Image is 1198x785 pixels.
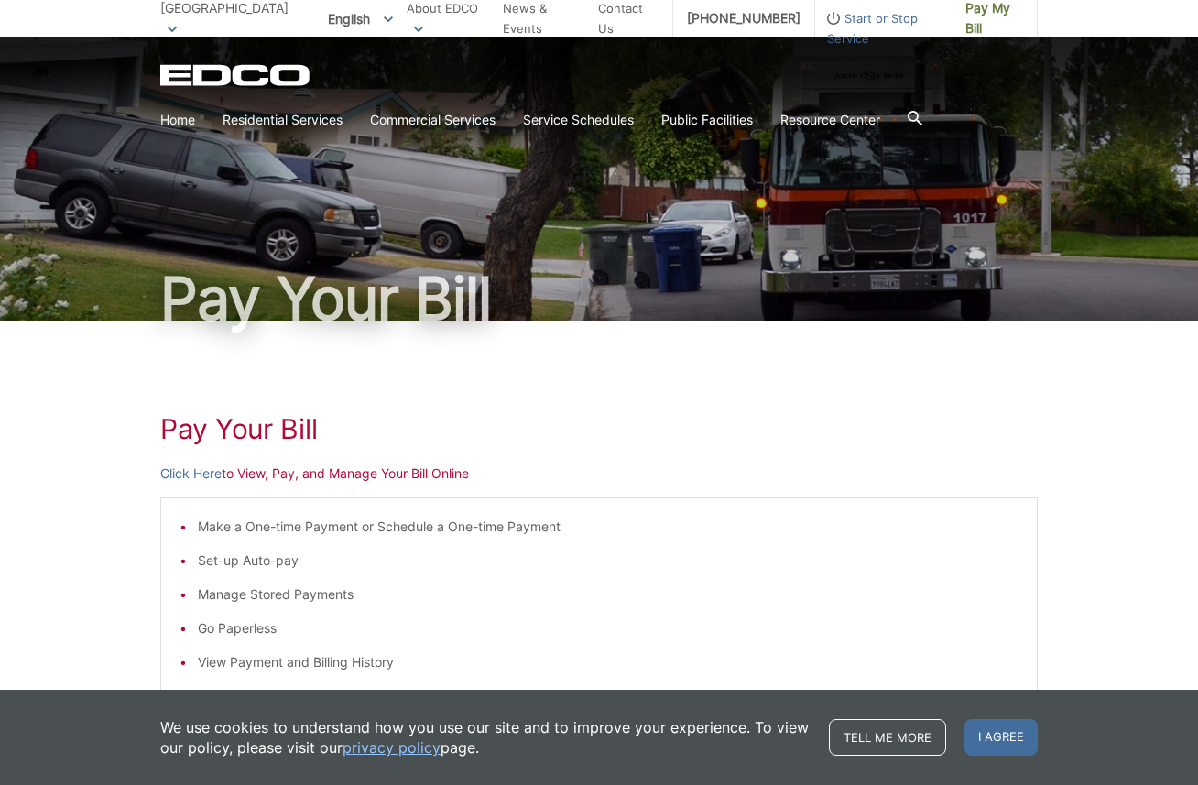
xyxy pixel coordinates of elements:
[198,517,1018,537] li: Make a One-time Payment or Schedule a One-time Payment
[160,412,1038,445] h1: Pay Your Bill
[523,110,634,130] a: Service Schedules
[314,4,407,34] span: English
[160,269,1038,328] h1: Pay Your Bill
[198,652,1018,672] li: View Payment and Billing History
[661,110,753,130] a: Public Facilities
[780,110,880,130] a: Resource Center
[160,64,312,86] a: EDCD logo. Return to the homepage.
[160,463,222,484] a: Click Here
[160,110,195,130] a: Home
[160,717,811,758] p: We use cookies to understand how you use our site and to improve your experience. To view our pol...
[829,719,946,756] a: Tell me more
[160,463,1038,484] p: to View, Pay, and Manage Your Bill Online
[198,584,1018,605] li: Manage Stored Payments
[343,737,441,758] a: privacy policy
[370,110,496,130] a: Commercial Services
[964,719,1038,756] span: I agree
[223,110,343,130] a: Residential Services
[198,551,1018,571] li: Set-up Auto-pay
[198,618,1018,638] li: Go Paperless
